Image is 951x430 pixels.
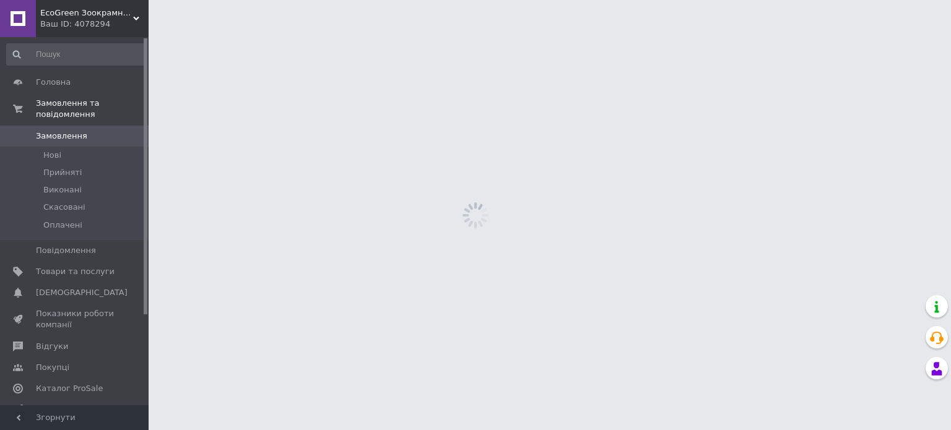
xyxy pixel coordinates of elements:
span: Відгуки [36,341,68,352]
span: Замовлення [36,131,87,142]
span: Аналітика [36,404,79,415]
span: Нові [43,150,61,161]
span: Прийняті [43,167,82,178]
span: [DEMOGRAPHIC_DATA] [36,287,128,298]
span: Виконані [43,184,82,196]
span: Замовлення та повідомлення [36,98,149,120]
span: Каталог ProSale [36,383,103,394]
span: Головна [36,77,71,88]
input: Пошук [6,43,146,66]
span: Скасовані [43,202,85,213]
span: Оплачені [43,220,82,231]
span: EcoGreen Зоокрамниця [40,7,133,19]
div: Ваш ID: 4078294 [40,19,149,30]
span: Повідомлення [36,245,96,256]
span: Покупці [36,362,69,373]
span: Показники роботи компанії [36,308,115,330]
span: Товари та послуги [36,266,115,277]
